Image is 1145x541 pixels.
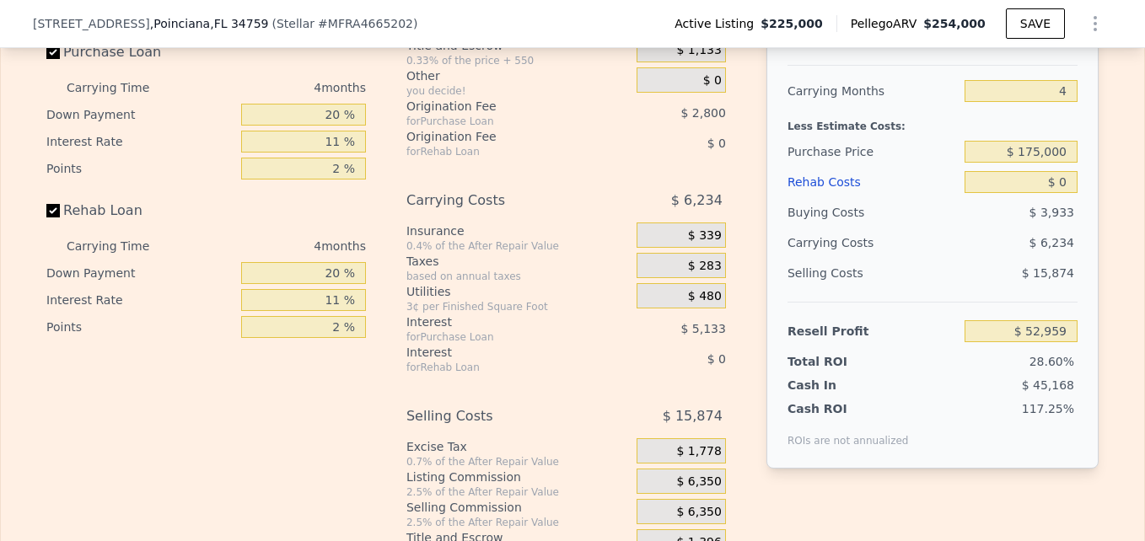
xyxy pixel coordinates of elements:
div: Buying Costs [788,197,958,228]
span: 28.60% [1029,355,1074,368]
div: Carrying Time [67,74,176,101]
span: $ 0 [707,352,726,366]
span: $ 339 [688,228,722,244]
span: , Poinciana [150,15,269,32]
button: SAVE [1006,8,1065,39]
div: 4 months [183,74,366,101]
div: Carrying Months [788,76,958,106]
div: for Purchase Loan [406,115,594,128]
div: Selling Commission [406,499,630,516]
div: Total ROI [788,353,893,370]
span: $ 0 [703,73,722,88]
div: Origination Fee [406,98,594,115]
div: Interest Rate [46,128,234,155]
div: Points [46,313,234,340]
div: ROIs are not annualized [788,417,909,447]
div: ( ) [271,15,417,32]
div: Carrying Costs [406,185,594,216]
div: 3¢ per Finished Square Foot [406,300,630,313]
span: $ 45,168 [1022,378,1074,392]
span: Active Listing [675,15,761,32]
span: $ 6,350 [676,474,721,490]
div: Listing Commission [406,469,630,485]
div: for Purchase Loan [406,330,594,344]
div: Origination Fee [406,128,594,145]
span: $ 15,874 [663,401,723,431]
span: $ 0 [707,137,726,150]
span: $225,000 [761,15,823,32]
div: Carrying Costs [788,228,893,258]
span: , FL 34759 [210,17,268,30]
div: Points [46,155,234,182]
div: Other [406,67,630,84]
span: $ 6,350 [676,505,721,520]
div: Excise Tax [406,438,630,455]
span: $ 2,800 [680,106,725,120]
span: Pellego ARV [851,15,924,32]
div: Cash ROI [788,400,909,417]
div: Utilities [406,283,630,300]
div: Selling Costs [406,401,594,431]
span: $ 15,874 [1022,266,1074,280]
span: $254,000 [923,17,986,30]
div: 2.5% of the After Repair Value [406,485,630,499]
span: $ 480 [688,289,722,304]
div: you decide! [406,84,630,98]
label: Rehab Loan [46,196,234,226]
span: $ 283 [688,259,722,274]
span: $ 6,234 [1029,236,1074,249]
div: for Rehab Loan [406,145,594,158]
span: [STREET_ADDRESS] [33,15,150,32]
div: Rehab Costs [788,167,958,197]
div: 0.7% of the After Repair Value [406,455,630,469]
span: 117.25% [1022,402,1074,415]
div: based on annual taxes [406,270,630,283]
div: for Rehab Loan [406,361,594,374]
div: Taxes [406,253,630,270]
div: Less Estimate Costs: [788,106,1078,137]
div: Purchase Price [788,137,958,167]
span: $ 3,933 [1029,206,1074,219]
div: Selling Costs [788,258,958,288]
div: 0.33% of the price + 550 [406,54,630,67]
span: $ 1,778 [676,444,721,459]
span: $ 6,234 [671,185,723,216]
div: Interest [406,313,594,330]
div: 0.4% of the After Repair Value [406,239,630,253]
input: Purchase Loan [46,46,60,59]
div: 4 months [183,233,366,260]
div: Insurance [406,222,630,239]
input: Rehab Loan [46,204,60,217]
div: 2.5% of the After Repair Value [406,516,630,529]
div: Carrying Time [67,233,176,260]
span: $ 5,133 [680,322,725,335]
div: Interest [406,344,594,361]
div: Down Payment [46,101,234,128]
div: Down Payment [46,260,234,287]
div: Interest Rate [46,287,234,313]
label: Purchase Loan [46,37,234,67]
span: $ 1,133 [676,43,721,58]
div: Cash In [788,377,893,394]
span: Stellar [277,17,314,30]
button: Show Options [1078,7,1112,40]
span: # MFRA4665202 [318,17,413,30]
div: Resell Profit [788,316,958,346]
